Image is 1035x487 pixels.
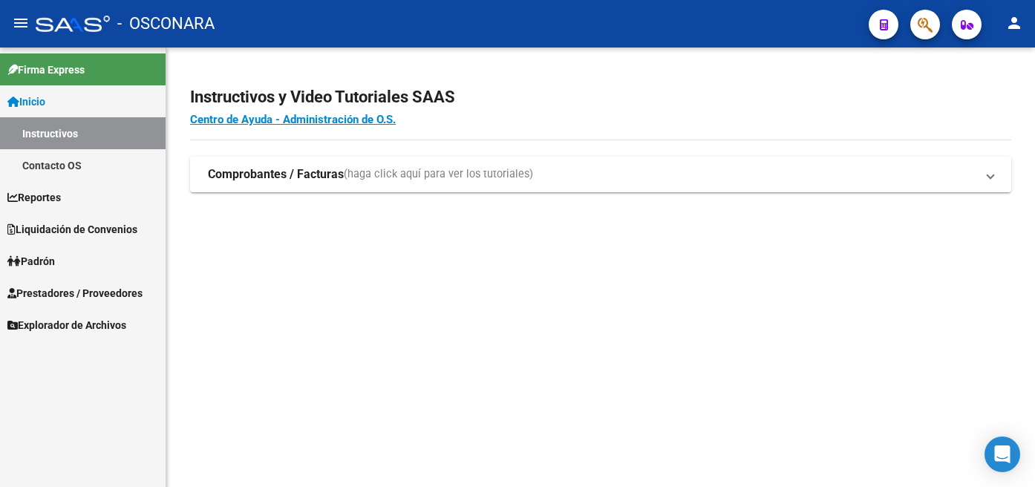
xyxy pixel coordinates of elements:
div: Open Intercom Messenger [985,437,1020,472]
span: - OSCONARA [117,7,215,40]
mat-expansion-panel-header: Comprobantes / Facturas(haga click aquí para ver los tutoriales) [190,157,1011,192]
span: Firma Express [7,62,85,78]
span: Inicio [7,94,45,110]
span: Reportes [7,189,61,206]
a: Centro de Ayuda - Administración de O.S. [190,113,396,126]
h2: Instructivos y Video Tutoriales SAAS [190,83,1011,111]
span: Liquidación de Convenios [7,221,137,238]
strong: Comprobantes / Facturas [208,166,344,183]
span: Padrón [7,253,55,269]
span: Explorador de Archivos [7,317,126,333]
span: Prestadores / Proveedores [7,285,143,301]
span: (haga click aquí para ver los tutoriales) [344,166,533,183]
mat-icon: menu [12,14,30,32]
mat-icon: person [1005,14,1023,32]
